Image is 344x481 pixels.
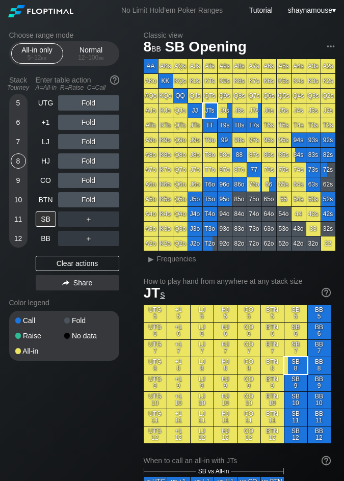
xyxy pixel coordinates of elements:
div: K5s [277,74,291,88]
div: JTo [188,118,202,132]
div: T4o [203,207,217,221]
div: 82o [232,236,247,251]
div: KQo [158,89,173,103]
div: Clear actions [36,256,119,271]
div: 83o [232,222,247,236]
span: bb [98,54,104,61]
div: 94o [218,207,232,221]
div: A5s [277,59,291,73]
div: 32o [306,236,321,251]
span: bb [41,54,47,61]
div: SB 12 [284,426,307,443]
div: 93s [306,133,321,147]
div: HJ 6 [214,323,237,339]
div: 10 [11,192,26,207]
div: AQs [173,59,188,73]
div: SB 9 [284,375,307,391]
div: 76o [247,177,261,192]
div: AA [144,59,158,73]
div: J5o [188,192,202,206]
div: J4s [292,103,306,118]
div: UTG 11 [144,409,167,426]
div: T2s [321,118,335,132]
div: 99 [218,133,232,147]
span: s [160,288,165,300]
div: 85o [232,192,247,206]
div: 96o [218,177,232,192]
div: +1 9 [167,375,190,391]
div: +1 10 [167,392,190,409]
div: ＋ [58,211,119,227]
div: Q9o [173,133,188,147]
div: BB 5 [308,305,331,322]
div: Q2o [173,236,188,251]
div: J6o [188,177,202,192]
div: CO 8 [237,357,260,374]
div: 32s [321,222,335,236]
div: CO 10 [237,392,260,409]
div: KQs [173,74,188,88]
div: Fold [58,95,119,111]
div: 73o [247,222,261,236]
div: When to call an all-in with JTs [144,457,331,465]
div: 11 [11,211,26,227]
div: Raise [15,332,64,339]
div: Stack [5,72,32,95]
div: J4o [188,207,202,221]
div: 33 [306,222,321,236]
div: 86o [232,177,247,192]
div: 95s [277,133,291,147]
div: 53s [306,192,321,206]
div: No data [64,332,113,339]
img: help.32db89a4.svg [109,74,120,86]
div: BB 12 [308,426,331,443]
div: KTo [158,118,173,132]
div: JTs [203,103,217,118]
div: Fold [58,153,119,169]
div: 44 [292,207,306,221]
div: A9s [218,59,232,73]
div: 92s [321,133,335,147]
div: CO 12 [237,426,260,443]
div: TT [203,118,217,132]
div: 96s [262,133,276,147]
div: 84o [232,207,247,221]
img: help.32db89a4.svg [321,455,332,466]
div: K8s [232,74,247,88]
div: LJ [36,134,56,149]
div: Q5o [173,192,188,206]
div: BB 11 [308,409,331,426]
div: AJs [188,59,202,73]
div: +1 [36,115,56,130]
div: K9o [158,133,173,147]
div: T8o [203,148,217,162]
span: 8 [142,39,163,56]
div: Fold [58,134,119,149]
div: 72o [247,236,261,251]
div: T3o [203,222,217,236]
div: QJo [173,103,188,118]
div: 87s [247,148,261,162]
div: K3o [158,222,173,236]
div: BB 6 [308,323,331,339]
div: K5o [158,192,173,206]
div: Fold [64,317,113,324]
div: +1 7 [167,340,190,357]
div: T6o [203,177,217,192]
div: BB [36,231,56,246]
div: All-in [15,348,64,355]
div: T7o [203,163,217,177]
div: KJs [188,74,202,88]
div: All-in only [14,44,61,63]
div: QTo [173,118,188,132]
div: Normal [68,44,115,63]
div: 42s [321,207,335,221]
div: KTs [203,74,217,88]
div: 87o [232,163,247,177]
div: Tourney [5,84,32,91]
div: T8s [232,118,247,132]
div: ▾ [285,5,337,16]
div: K9s [218,74,232,88]
div: 62o [262,236,276,251]
div: LJ 10 [191,392,214,409]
